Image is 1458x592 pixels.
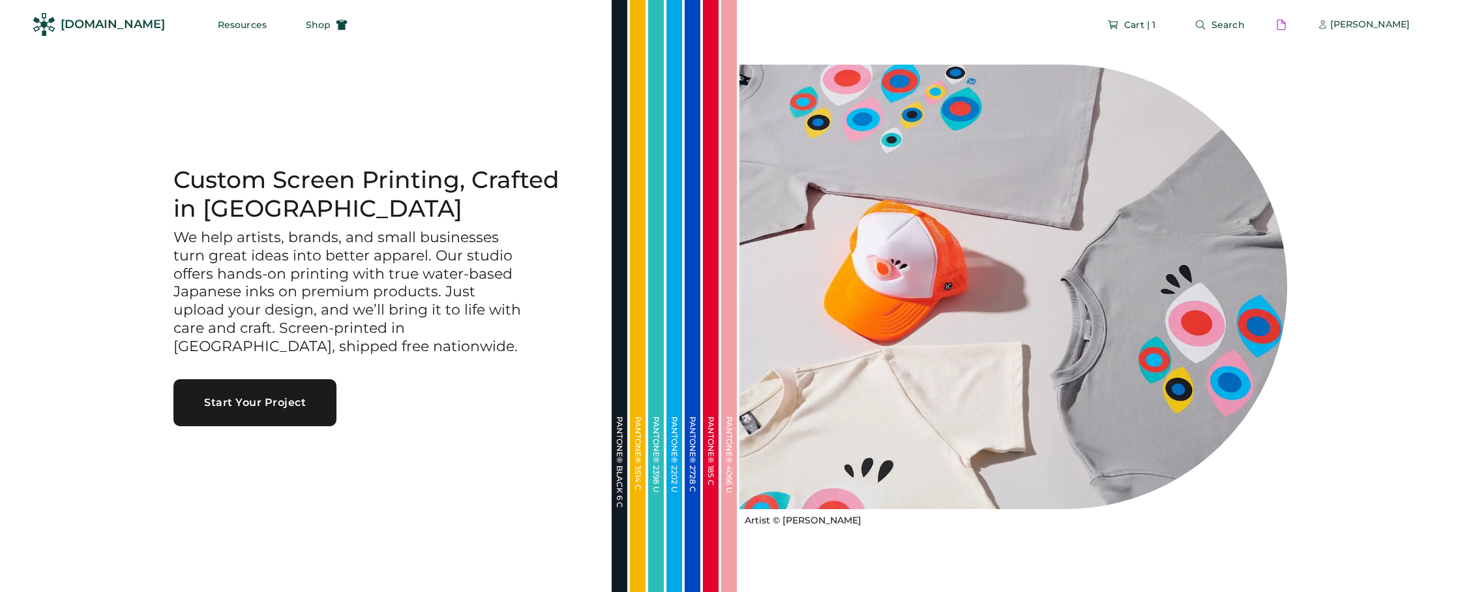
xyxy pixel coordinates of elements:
[173,166,580,223] h1: Custom Screen Printing, Crafted in [GEOGRAPHIC_DATA]
[745,514,861,527] div: Artist © [PERSON_NAME]
[1330,18,1410,31] div: [PERSON_NAME]
[1179,12,1260,38] button: Search
[33,13,55,36] img: Rendered Logo - Screens
[1124,20,1155,29] span: Cart | 1
[61,16,165,33] div: [DOMAIN_NAME]
[739,509,861,527] a: Artist © [PERSON_NAME]
[1092,12,1171,38] button: Cart | 1
[290,12,363,38] button: Shop
[725,416,733,547] div: PANTONE® 4066 U
[306,20,331,29] span: Shop
[616,416,623,547] div: PANTONE® BLACK 6 C
[652,416,660,547] div: PANTONE® 2398 U
[670,416,678,547] div: PANTONE® 2202 U
[173,379,336,426] button: Start Your Project
[202,12,282,38] button: Resources
[689,416,696,547] div: PANTONE® 2728 C
[634,416,642,547] div: PANTONE® 3514 C
[1212,20,1245,29] span: Search
[173,228,526,356] h3: We help artists, brands, and small businesses turn great ideas into better apparel. Our studio of...
[707,416,715,547] div: PANTONE® 185 C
